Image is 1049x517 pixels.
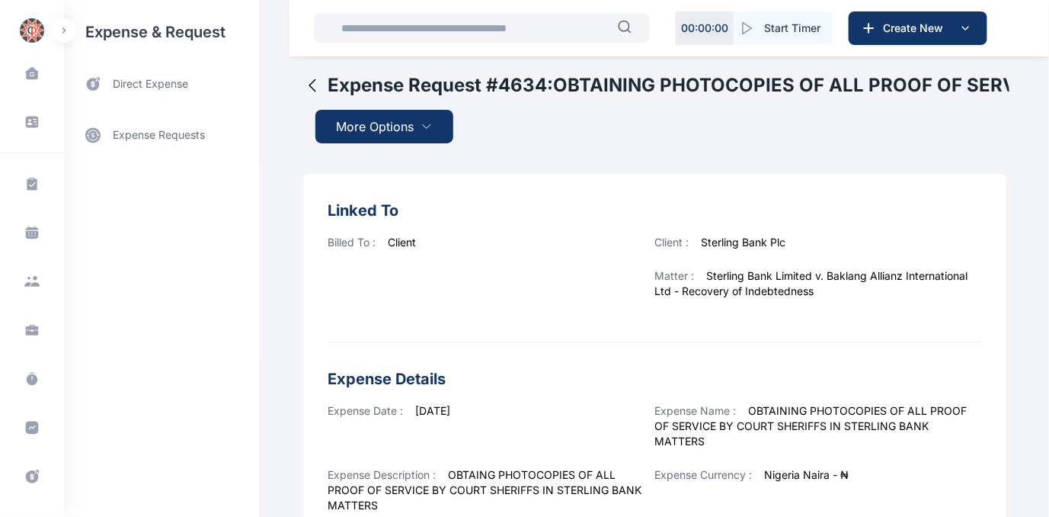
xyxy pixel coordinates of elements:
[64,64,259,104] a: direct expense
[328,198,982,223] h3: Linked To
[328,468,436,481] span: Expense Description :
[655,269,968,297] span: Sterling Bank Limited v. Baklang Allianz International Ltd - Recovery of Indebtedness
[415,404,450,417] span: [DATE]
[765,468,849,481] span: Nigeria Naira - ₦
[655,468,753,481] span: Expense Currency :
[337,117,414,136] span: More Options
[849,11,987,45] button: Create New
[388,236,416,249] span: Client
[655,404,737,417] span: Expense Name :
[328,404,403,417] span: Expense Date :
[655,236,689,249] span: Client :
[734,11,833,45] button: Start Timer
[877,21,956,36] span: Create New
[681,21,728,36] p: 00 : 00 : 00
[702,236,786,249] span: Sterling Bank Plc
[328,468,641,512] span: OBTAING PHOTOCOPIES OF ALL PROOF OF SERVICE BY COURT SHERIFFS IN STERLING BANK MATTERS
[328,236,376,249] span: Billed To :
[113,76,188,92] span: direct expense
[64,104,259,153] div: expense requests
[764,21,820,36] span: Start Timer
[655,269,695,282] span: Matter :
[655,404,967,448] span: OBTAINING PHOTOCOPIES OF ALL PROOF OF SERVICE BY COURT SHERIFFS IN STERLING BANK MATTERS
[64,117,259,153] a: expense requests
[328,367,982,391] h3: Expense Details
